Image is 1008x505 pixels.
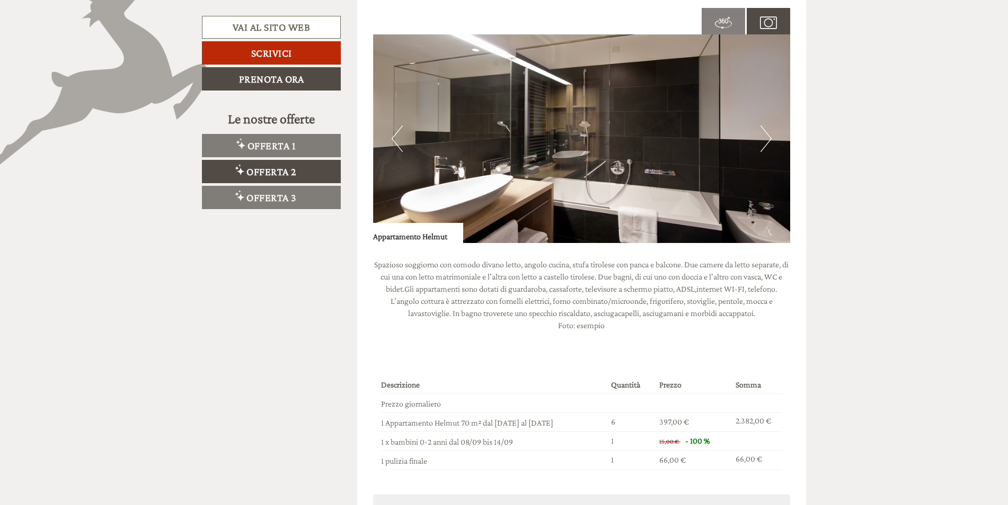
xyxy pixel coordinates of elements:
th: Quantità [607,377,655,393]
span: 15,00 € [659,438,679,445]
td: 66,00 € [731,450,782,470]
th: Prezzo [655,377,731,393]
button: Invia [359,274,418,297]
p: Spazioso soggiorno con comodo divano letto, angolo cucina, stufa tirolese con panca e balcone. Du... [373,259,791,331]
td: Prezzo giornaliero [381,394,607,413]
td: 1 [607,431,655,450]
td: 1 [607,450,655,470]
span: - 100 % [685,436,710,445]
a: Prenota ora [202,67,341,91]
span: 397,00 € [659,417,689,426]
span: Offerta 3 [246,192,296,203]
small: 08:16 [16,51,141,59]
div: Appartamento Helmut [373,223,463,243]
img: image [373,34,791,243]
th: Somma [731,377,782,393]
th: Descrizione [381,377,607,393]
a: Scrivici [202,41,341,65]
td: 1 Appartamento Helmut 70 m² dal [DATE] al [DATE] [381,413,607,432]
td: 1 pulizia finale [381,450,607,470]
div: martedì [185,8,232,26]
button: Previous [392,125,403,152]
span: Offerta 2 [246,166,296,177]
td: 6 [607,413,655,432]
div: Buon giorno, come possiamo aiutarla? [8,29,146,61]
img: 360-grad.svg [715,14,732,31]
span: Offerta 1 [247,140,296,151]
img: camera.svg [760,14,777,31]
td: 1 x bambini 0-2 anni dal 08/09 bis 14/09 [381,431,607,450]
span: 66,00 € [659,455,686,464]
td: 2.382,00 € [731,413,782,432]
div: Le nostre offerte [202,109,341,129]
div: Zin Senfter Residence [16,31,141,39]
a: Vai al sito web [202,16,341,39]
button: Next [761,125,772,152]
